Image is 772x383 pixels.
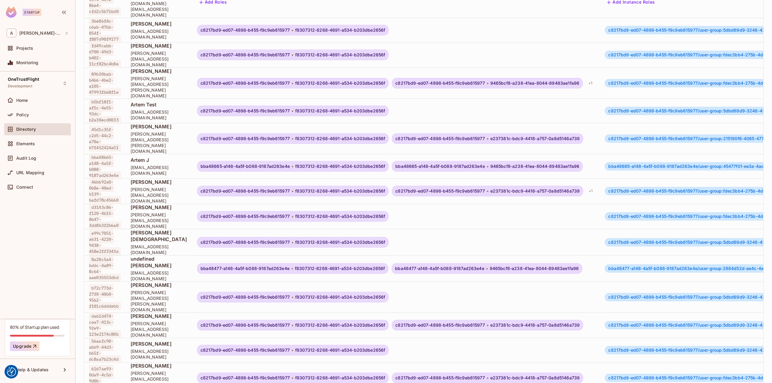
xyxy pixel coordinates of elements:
[295,28,385,33] span: f8307312-8268-4691-a534-b203dbe2656f
[131,270,187,281] span: [EMAIL_ADDRESS][DOMAIN_NAME]
[201,240,290,245] span: c8217bd9-ed07-4898-b455-f9c9eb615977
[131,157,187,163] span: Artem J
[490,136,580,141] span: e237381c-bdc9-4418-a757-0a8d5146a739
[586,186,595,196] div: + 1
[201,52,290,57] span: c8217bd9-ed07-4898-b455-f9c9eb615977
[295,81,385,86] span: f8307312-8268-4691-a534-b203dbe2656f
[201,375,290,380] span: c8217bd9-ed07-4898-b455-f9c9eb615977
[7,367,16,376] button: Consent Preferences
[131,348,187,360] span: [EMAIL_ADDRESS][DOMAIN_NAME]
[16,156,36,161] span: Audit Log
[89,337,121,363] span: 56aafc90-abb9-44d3-b65f-dc8aa7b23c4d
[89,229,121,255] span: e99c7051-a631-4220-9438-458e2ff3343a
[131,28,187,40] span: [EMAIL_ADDRESS][DOMAIN_NAME]
[131,131,187,154] span: [PERSON_NAME][EMAIL_ADDRESS][PERSON_NAME][DOMAIN_NAME]
[395,81,485,86] span: c8217bd9-ed07-4898-b455-f9c9eb615977
[131,50,187,67] span: [PERSON_NAME][EMAIL_ADDRESS][DOMAIN_NAME]
[295,108,385,113] span: f8307312-8268-4691-a534-b203dbe2656f
[295,164,385,169] span: f8307312-8268-4691-a534-b203dbe2656f
[201,28,290,33] span: c8217bd9-ed07-4898-b455-f9c9eb615977
[131,363,187,369] span: [PERSON_NAME]
[89,70,121,96] span: 89b30bab-b466-4be2-a105-47993fb68f1e
[131,109,187,121] span: [EMAIL_ADDRESS][DOMAIN_NAME]
[131,101,187,108] span: Artem Test
[131,313,187,319] span: [PERSON_NAME]
[131,212,187,229] span: [PERSON_NAME][EMAIL_ADDRESS][DOMAIN_NAME]
[490,375,580,380] span: e237381c-bdc9-4418-a757-0a8d5146a739
[8,84,32,89] span: Development
[131,42,187,49] span: [PERSON_NAME]
[490,266,579,271] span: 9465bcf8-a238-41ea-8044-89483ae1fa96
[201,164,290,169] span: bba48665-a148-4a5f-b088-9187ad263e4e
[201,189,290,193] span: c8217bd9-ed07-4898-b455-f9c9eb615977
[201,214,290,219] span: c8217bd9-ed07-4898-b455-f9c9eb615977
[131,123,187,130] span: [PERSON_NAME]
[131,282,187,288] span: [PERSON_NAME]
[131,76,187,99] span: [PERSON_NAME][EMAIL_ADDRESS][PERSON_NAME][DOMAIN_NAME]
[131,165,187,176] span: [EMAIL_ADDRESS][DOMAIN_NAME]
[89,153,121,179] span: bba48665-a148-4a5f-b088-9187ad263e4e
[395,323,485,328] span: c8217bd9-ed07-4898-b455-f9c9eb615977
[131,204,187,211] span: [PERSON_NAME]
[490,189,580,193] span: e237381c-bdc9-4418-a757-0a8d5146a739
[16,367,49,372] span: Help & Updates
[16,185,33,190] span: Connect
[295,266,385,271] span: f8307312-8268-4691-a534-b203dbe2656f
[131,229,187,243] span: [PERSON_NAME][DEMOGRAPHIC_DATA]
[89,126,121,152] span: 45d1c35f-c2d5-44c2-a70a-67f452424a51
[89,203,121,229] span: d3143c86-f120-4b15-8647-3dd8b3f2b6a0
[395,164,485,169] span: bba48665-a148-4a5f-b088-9187ad263e4e
[131,244,187,255] span: [EMAIL_ADDRESS][DOMAIN_NAME]
[295,52,385,57] span: f8307312-8268-4691-a534-b203dbe2656f
[490,81,579,86] span: 9465bcf8-a238-41ea-8044-89483ae1fa96
[89,42,121,68] span: fd49cabb-d700-49d3-b402-11cf82bc4b8e
[395,375,485,380] span: c8217bd9-ed07-4898-b455-f9c9eb615977
[295,136,385,141] span: f8307312-8268-4691-a534-b203dbe2656f
[201,348,290,353] span: c8217bd9-ed07-4898-b455-f9c9eb615977
[395,266,484,271] span: bba48477-a148-4a5f-b088-9187ad263e4e
[131,20,187,27] span: [PERSON_NAME]
[6,7,17,18] img: SReyMgAAAABJRU5ErkJggg==
[7,367,16,376] img: Revisit consent button
[10,341,40,351] button: Upgrade
[7,29,16,37] span: A
[201,295,290,300] span: c8217bd9-ed07-4898-b455-f9c9eb615977
[490,164,579,169] span: 9465bcf8-a238-41ea-8044-89483ae1fa96
[131,290,187,312] span: [PERSON_NAME][EMAIL_ADDRESS][PERSON_NAME][DOMAIN_NAME]
[16,170,44,175] span: URL Mapping
[201,108,290,113] span: c8217bd9-ed07-4898-b455-f9c9eb615977
[16,46,33,51] span: Projects
[16,127,36,132] span: Directory
[131,341,187,347] span: [PERSON_NAME]
[295,240,385,245] span: f8307312-8268-4691-a534-b203dbe2656f
[295,189,385,193] span: f8307312-8268-4691-a534-b203dbe2656f
[131,256,187,269] span: undefined [PERSON_NAME]
[201,136,290,141] span: c8217bd9-ed07-4898-b455-f9c9eb615977
[201,81,290,86] span: c8217bd9-ed07-4898-b455-f9c9eb615977
[89,312,121,338] span: da62d474-caa7-413c-92e9-123e2174c80b
[295,348,385,353] span: f8307312-8268-4691-a534-b203dbe2656f
[10,324,59,330] div: 80% of Startup plan used
[89,98,121,124] span: b5bf18f1-af5c-4e55-93dc-b2a30ecd0033
[16,112,29,117] span: Policy
[23,9,41,16] div: Startup
[16,141,35,146] span: Elements
[131,321,187,338] span: [PERSON_NAME][EMAIL_ADDRESS][DOMAIN_NAME]
[89,178,121,204] span: 46b692a0-068e-40ed-b139-bafd78c45660
[8,77,39,82] span: OneTrustFlight
[89,17,121,43] span: 36e86f4c-c6ab-47bb-854f-f807d90f9177
[16,60,39,65] span: Monitoring
[586,78,595,88] div: + 1
[295,295,385,300] span: f8307312-8268-4691-a534-b203dbe2656f
[395,136,485,141] span: c8217bd9-ed07-4898-b455-f9c9eb615977
[89,284,121,310] span: b72c773d-27f0-40b0-9562-f101c6dddebb
[19,31,62,36] span: Workspace: alex-trustflight-sandbox
[295,375,385,380] span: f8307312-8268-4691-a534-b203dbe2656f
[201,266,289,271] span: bba48477-a148-4a5f-b088-9187ad263e4e
[295,323,385,328] span: f8307312-8268-4691-a534-b203dbe2656f
[131,179,187,185] span: [PERSON_NAME]
[395,189,485,193] span: c8217bd9-ed07-4898-b455-f9c9eb615977
[295,214,385,219] span: f8307312-8268-4691-a534-b203dbe2656f
[201,323,290,328] span: c8217bd9-ed07-4898-b455-f9c9eb615977
[89,256,121,281] span: 8a28c5a4-bddc-4a89-8c64-aae035553dbd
